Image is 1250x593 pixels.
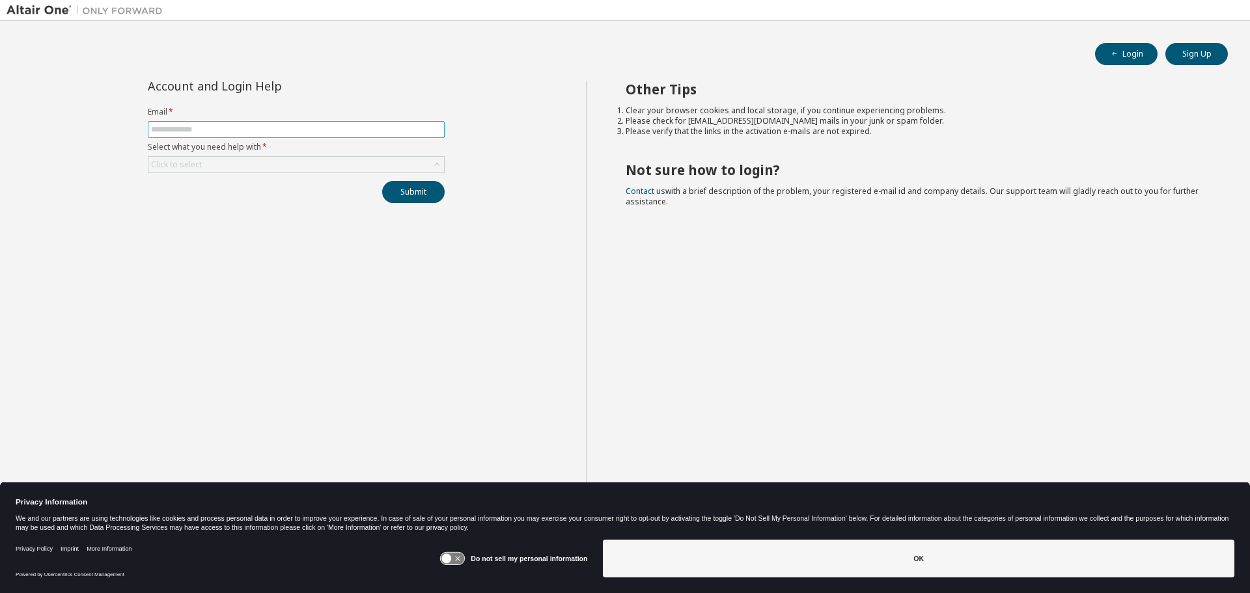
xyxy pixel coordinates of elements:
li: Please verify that the links in the activation e-mails are not expired. [626,126,1205,137]
label: Email [148,107,445,117]
div: Click to select [151,159,202,170]
button: Sign Up [1165,43,1228,65]
img: Altair One [7,4,169,17]
div: Account and Login Help [148,81,385,91]
li: Please check for [EMAIL_ADDRESS][DOMAIN_NAME] mails in your junk or spam folder. [626,116,1205,126]
button: Submit [382,181,445,203]
h2: Other Tips [626,81,1205,98]
a: Contact us [626,186,665,197]
label: Select what you need help with [148,142,445,152]
li: Clear your browser cookies and local storage, if you continue experiencing problems. [626,105,1205,116]
h2: Not sure how to login? [626,161,1205,178]
button: Login [1095,43,1158,65]
span: with a brief description of the problem, your registered e-mail id and company details. Our suppo... [626,186,1199,207]
div: Click to select [148,157,444,172]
